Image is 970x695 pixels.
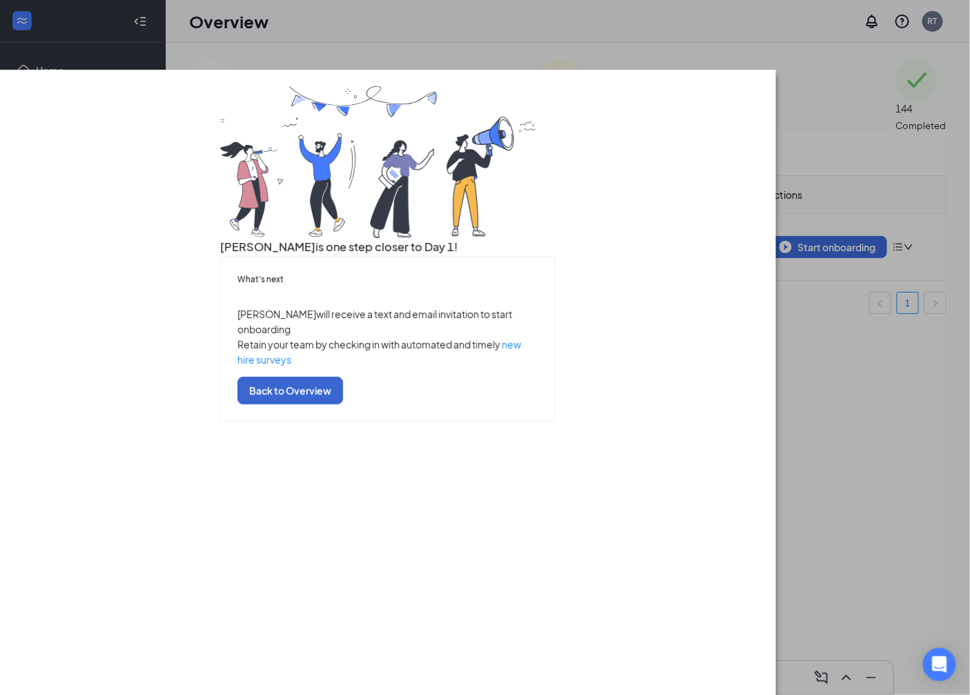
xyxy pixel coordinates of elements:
[923,648,956,681] div: Open Intercom Messenger
[237,377,343,404] button: Back to Overview
[220,86,538,238] img: you are all set
[237,337,539,367] p: Retain your team by checking in with automated and timely
[237,273,539,285] h5: What’s next
[237,306,539,337] p: [PERSON_NAME] will receive a text and email invitation to start onboarding
[220,238,556,256] h3: [PERSON_NAME] is one step closer to Day 1!
[237,338,521,366] a: new hire surveys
